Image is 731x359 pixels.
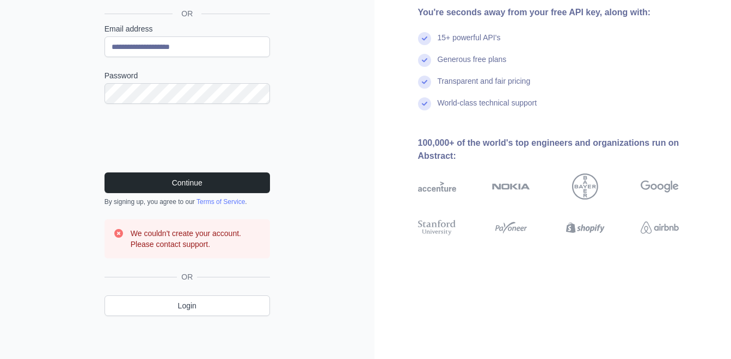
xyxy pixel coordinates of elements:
[438,76,531,97] div: Transparent and fair pricing
[566,218,604,237] img: shopify
[438,54,507,76] div: Generous free plans
[131,228,261,250] h3: We couldn't create your account. Please contact support.
[105,117,270,159] iframe: reCAPTCHA
[492,218,530,237] img: payoneer
[418,76,431,89] img: check mark
[177,271,197,282] span: OR
[492,174,530,200] img: nokia
[418,97,431,110] img: check mark
[438,32,501,54] div: 15+ powerful API's
[105,197,270,206] div: By signing up, you agree to our .
[173,8,201,19] span: OR
[105,23,270,34] label: Email address
[418,32,431,45] img: check mark
[418,137,714,163] div: 100,000+ of the world's top engineers and organizations run on Abstract:
[641,174,679,200] img: google
[572,174,598,200] img: bayer
[418,6,714,19] div: You're seconds away from your free API key, along with:
[105,70,270,81] label: Password
[105,295,270,316] a: Login
[641,218,679,237] img: airbnb
[438,97,537,119] div: World-class technical support
[105,172,270,193] button: Continue
[196,198,245,206] a: Terms of Service
[418,54,431,67] img: check mark
[418,174,456,200] img: accenture
[418,218,456,237] img: stanford university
